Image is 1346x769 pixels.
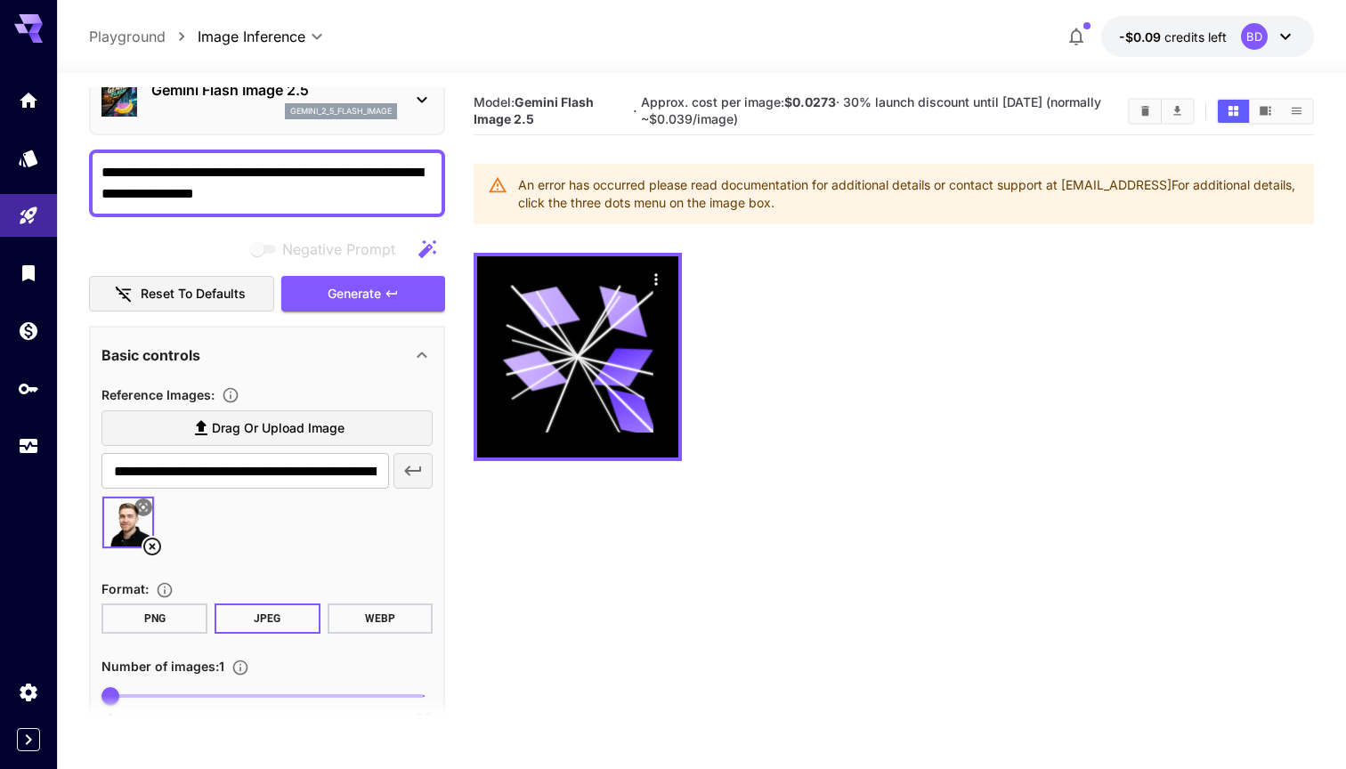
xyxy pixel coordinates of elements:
p: Basic controls [101,344,200,366]
span: Image Inference [198,26,305,47]
button: Specify how many images to generate in a single request. Each image generation will be charged se... [224,659,256,676]
button: Choose the file format for the output image. [149,581,181,599]
button: Download All [1162,100,1193,123]
button: Show images in grid view [1218,100,1249,123]
span: Reference Images : [101,387,215,402]
button: Clear Images [1130,100,1161,123]
div: Settings [18,681,39,703]
span: Negative prompts are not compatible with the selected model. [247,238,409,260]
button: Show images in list view [1281,100,1312,123]
div: Gemini Flash Image 2.5gemini_2_5_flash_image [101,72,433,126]
div: Home [18,89,39,111]
div: BD [1241,23,1268,50]
span: Format : [101,581,149,596]
div: Usage [18,435,39,457]
b: Gemini Flash Image 2.5 [474,94,594,126]
button: -$0.09073BD [1101,16,1314,57]
div: Models [18,147,39,169]
button: PNG [101,603,207,634]
b: $0.0273 [784,94,836,109]
p: · [633,101,637,122]
div: Wallet [18,320,39,342]
label: Drag or upload image [101,410,433,447]
button: JPEG [215,603,320,634]
span: Negative Prompt [282,239,395,260]
div: API Keys [18,377,39,400]
span: Approx. cost per image: · 30% launch discount until [DATE] (normally ~$0.039/image) [641,94,1101,126]
button: WEBP [328,603,434,634]
div: Clear ImagesDownload All [1128,98,1195,125]
span: credits left [1164,29,1227,45]
span: Model: [474,94,594,126]
p: gemini_2_5_flash_image [290,105,392,117]
button: Expand sidebar [17,728,40,751]
span: Drag or upload image [212,417,345,440]
a: Playground [89,26,166,47]
div: Show images in grid viewShow images in video viewShow images in list view [1216,98,1314,125]
div: -$0.09073 [1119,28,1227,46]
div: An error has occurred please read documentation for additional details or contact support at [EMA... [518,169,1300,219]
div: Basic controls [101,334,433,376]
span: Generate [328,283,381,305]
div: Playground [18,205,39,227]
div: Actions [643,265,669,292]
span: -$0.09 [1119,29,1164,45]
span: Number of images : 1 [101,659,224,674]
button: Show images in video view [1250,100,1281,123]
button: Upload a reference image to guide the result. This is needed for Image-to-Image or Inpainting. Su... [215,386,247,404]
nav: breadcrumb [89,26,198,47]
div: Library [18,262,39,284]
button: Reset to defaults [89,276,274,312]
p: Gemini Flash Image 2.5 [151,79,397,101]
button: Generate [281,276,445,312]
